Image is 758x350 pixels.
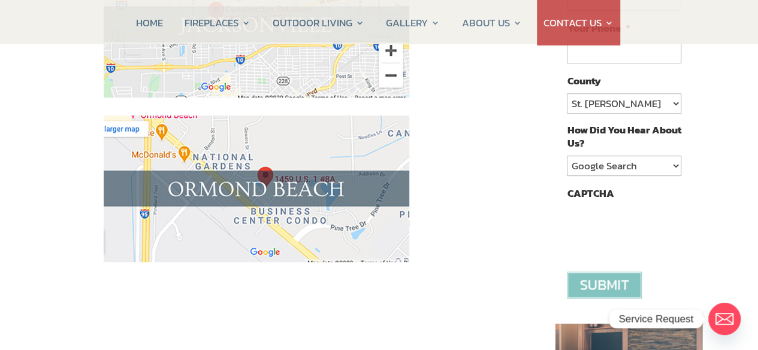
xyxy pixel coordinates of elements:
[104,115,409,262] img: map_ormond
[104,251,409,266] a: CSS Fireplaces & Outdoor Living Ormond Beach
[708,303,741,335] a: Email
[567,74,600,87] label: County
[104,86,409,102] a: CSS Fireplaces & Outdoor Living (Formerly Construction Solutions & Supply) Jacksonville showroom
[567,206,749,252] iframe: reCAPTCHA
[567,272,642,299] input: Submit
[567,123,681,150] label: How Did You Hear About Us?
[567,187,614,200] label: CAPTCHA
